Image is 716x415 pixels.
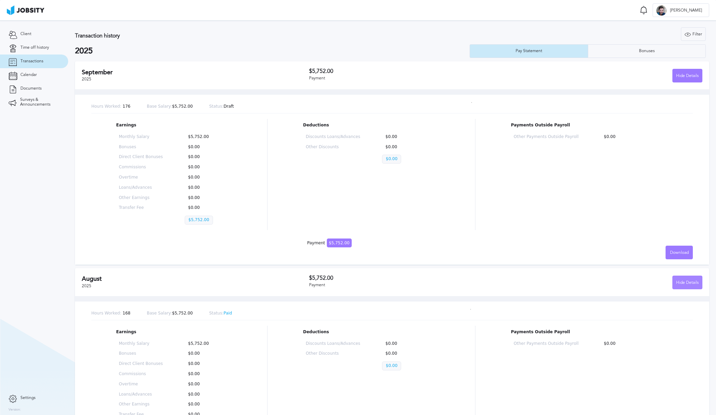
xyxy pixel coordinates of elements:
[327,239,352,247] span: $5,752.00
[147,104,172,109] span: Base Salary:
[681,27,706,41] button: Filter
[309,76,506,81] div: Payment
[588,44,706,58] button: Bonuses
[666,246,693,259] button: Download
[185,165,229,170] p: $0.00
[119,165,163,170] p: Commissions
[20,97,60,107] span: Surveys & Announcements
[306,145,360,150] p: Other Discounts
[119,175,163,180] p: Overtime
[20,73,37,77] span: Calendar
[185,185,229,190] p: $0.00
[147,311,172,316] span: Base Salary:
[511,123,668,128] p: Payments Outside Payroll
[185,196,229,200] p: $0.00
[119,392,163,397] p: Loans/Advances
[382,351,437,356] p: $0.00
[656,5,667,16] div: M
[20,59,43,64] span: Transactions
[147,104,193,109] p: $5,752.00
[382,362,401,370] p: $0.00
[670,250,689,255] span: Download
[185,175,229,180] p: $0.00
[116,330,231,335] p: Earnings
[306,351,360,356] p: Other Discounts
[382,135,437,139] p: $0.00
[514,135,578,139] p: Other Payments Outside Payroll
[185,382,229,387] p: $0.00
[119,382,163,387] p: Overtime
[512,49,546,53] div: Pay Statement
[119,196,163,200] p: Other Earnings
[185,135,229,139] p: $5,752.00
[185,362,229,366] p: $0.00
[119,351,163,356] p: Bonuses
[185,372,229,376] p: $0.00
[82,77,91,81] span: 2025
[673,69,702,83] div: Hide Details
[185,402,229,407] p: $0.00
[82,275,309,282] h2: August
[91,104,131,109] p: 176
[119,155,163,159] p: Direct Client Bonuses
[75,33,421,39] h3: Transaction history
[119,185,163,190] p: Loans/Advances
[185,145,229,150] p: $0.00
[511,330,668,335] p: Payments Outside Payroll
[600,135,665,139] p: $0.00
[672,69,702,82] button: Hide Details
[514,341,578,346] p: Other Payments Outside Payroll
[306,341,360,346] p: Discounts Loans/Advances
[119,341,163,346] p: Monthly Salary
[119,362,163,366] p: Direct Client Bonuses
[667,8,705,13] span: [PERSON_NAME]
[20,396,35,400] span: Settings
[185,155,229,159] p: $0.00
[185,205,229,210] p: $0.00
[681,28,705,41] div: Filter
[7,5,44,15] img: ab4bad089aa723f57921c736e9817d99.png
[82,283,91,288] span: 2025
[382,155,401,164] p: $0.00
[185,341,229,346] p: $5,752.00
[636,49,658,53] div: Bonuses
[653,3,709,17] button: M[PERSON_NAME]
[20,45,49,50] span: Time off history
[185,351,229,356] p: $0.00
[116,123,231,128] p: Earnings
[209,104,224,109] span: Status:
[119,205,163,210] p: Transfer Fee
[309,283,506,288] div: Payment
[185,392,229,397] p: $0.00
[91,311,121,316] span: Hours Worked:
[147,311,193,316] p: $5,752.00
[20,32,31,36] span: Client
[9,408,21,412] label: Version:
[119,145,163,150] p: Bonuses
[185,216,213,225] p: $5,752.00
[600,341,665,346] p: $0.00
[382,145,437,150] p: $0.00
[209,311,232,316] p: Paid
[209,104,234,109] p: Draft
[119,402,163,407] p: Other Earnings
[119,372,163,376] p: Commissions
[20,86,42,91] span: Documents
[303,123,439,128] p: Deductions
[382,341,437,346] p: $0.00
[91,311,131,316] p: 168
[303,330,439,335] p: Deductions
[470,44,588,58] button: Pay Statement
[82,69,309,76] h2: September
[209,311,224,316] span: Status:
[309,68,506,74] h3: $5,752.00
[306,135,360,139] p: Discounts Loans/Advances
[75,46,470,56] h2: 2025
[673,276,702,290] div: Hide Details
[672,276,702,289] button: Hide Details
[307,241,351,246] div: Payment
[309,275,506,281] h3: $5,752.00
[91,104,121,109] span: Hours Worked:
[119,135,163,139] p: Monthly Salary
